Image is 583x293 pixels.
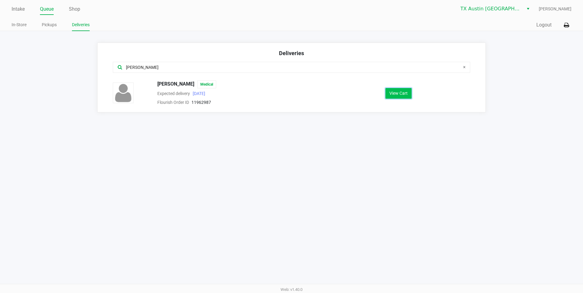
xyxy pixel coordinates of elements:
button: Logout [536,21,552,29]
a: In-Store [12,21,27,29]
span: 11962987 [191,100,211,105]
span: [PERSON_NAME] [539,6,571,12]
span: [PERSON_NAME] [157,80,194,88]
span: Web: v1.40.0 [281,287,302,292]
span: [DATE] [193,91,205,96]
input: Search by Name or Order ID... [125,64,438,71]
span: TX Austin [GEOGRAPHIC_DATA] [460,5,520,12]
a: Shop [69,5,80,13]
span: Expected delivery [157,91,190,96]
a: Deliveries [72,21,90,29]
a: Pickups [42,21,57,29]
span: Medical [197,80,216,88]
a: Intake [12,5,25,13]
a: Queue [40,5,54,13]
button: Select [524,3,532,14]
span: Deliveries [279,50,304,56]
span: Flourish Order ID [157,100,189,105]
button: View Cart [385,88,412,99]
